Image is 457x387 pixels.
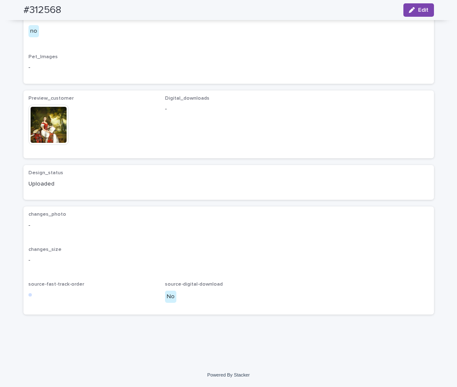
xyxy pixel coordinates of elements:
p: Uploaded [28,180,155,188]
button: Edit [403,3,434,17]
span: changes_size [28,247,62,252]
span: Edit [418,7,429,13]
p: - [28,221,429,230]
span: changes_photo [28,212,66,217]
p: - [28,256,429,265]
a: Powered By Stacker [207,372,250,377]
span: source-fast-track-order [28,282,84,287]
p: - [28,63,429,72]
span: Preview_customer [28,96,74,101]
span: source-digital-download [165,282,223,287]
p: - [165,105,292,114]
span: Design_status [28,170,63,175]
div: No [165,291,176,303]
span: Pet_Images [28,54,58,59]
span: Digital_downloads [165,96,209,101]
h2: #312568 [23,4,61,16]
div: no [28,25,39,37]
